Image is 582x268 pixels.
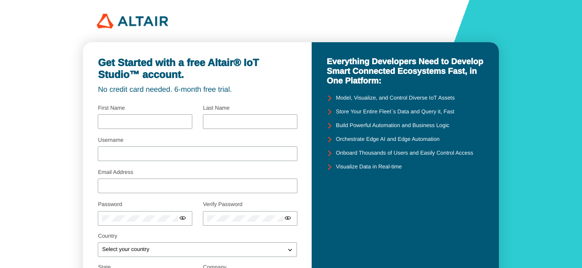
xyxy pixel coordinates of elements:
label: Username [98,137,123,143]
label: Email Address [98,169,133,175]
unity-typography: Build Powerful Automation and Business Logic [336,123,449,129]
img: 320px-Altair_logo.png [97,14,168,28]
unity-typography: Model, Visualize, and Control Diverse IoT Assets [336,95,455,101]
unity-typography: Onboard Thousands of Users and Easily Control Access [336,150,473,156]
unity-typography: No credit card needed. 6-month free trial. [98,86,297,94]
label: Verify Password [203,201,242,207]
label: Password [98,201,122,207]
unity-typography: Orchestrate Edge AI and Edge Automation [336,136,440,143]
unity-typography: Everything Developers Need to Develop Smart Connected Ecosystems Fast, in One Platform: [327,57,484,85]
unity-typography: Visualize Data in Real-time [336,164,402,170]
unity-typography: Store Your Entire Fleet`s Data and Query it, Fast [336,109,454,115]
unity-typography: Get Started with a free Altair® IoT Studio™ account. [98,57,297,80]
